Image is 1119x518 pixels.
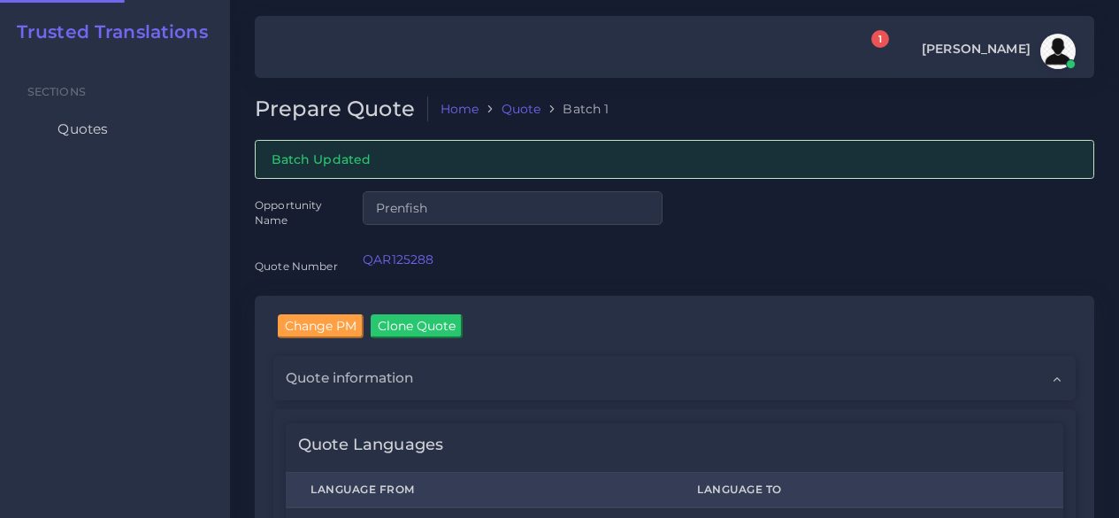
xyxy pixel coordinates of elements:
th: Language To [672,473,1063,508]
a: Home [441,100,479,118]
img: avatar [1040,34,1076,69]
h2: Prepare Quote [255,97,428,122]
a: 1 [855,40,886,64]
input: Clone Quote [371,314,463,337]
span: Quotes [57,120,108,139]
div: Quote information [273,356,1076,400]
a: Quotes [13,111,217,148]
label: Quote Number [255,259,338,274]
a: Quote [502,100,541,118]
a: QAR125288 [363,251,433,267]
a: Trusted Translations [4,21,208,43]
li: Batch 1 [540,100,609,118]
span: 1 [871,30,889,48]
div: Batch Updated [255,140,1094,178]
h4: Quote Languages [298,436,443,455]
span: Quote information [286,368,413,388]
span: Sections [27,85,86,98]
label: Opportunity Name [255,197,338,228]
input: Change PM [278,314,364,337]
a: [PERSON_NAME]avatar [913,34,1082,69]
th: Language From [286,473,672,508]
span: [PERSON_NAME] [922,43,1031,55]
